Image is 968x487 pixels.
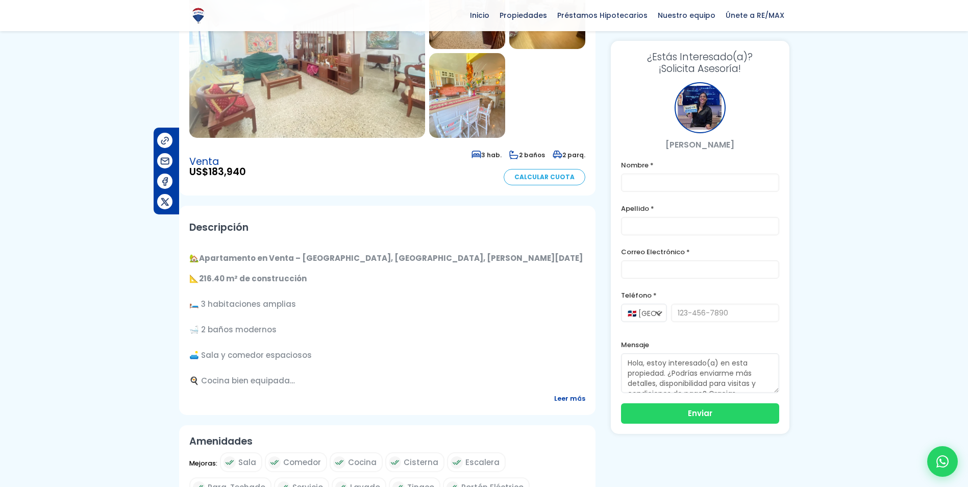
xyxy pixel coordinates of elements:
[199,273,307,284] strong: 216.40 m² de construcción
[189,435,585,447] h2: Amenidades
[283,456,321,469] span: Comedor
[208,165,246,179] span: 183,940
[621,51,779,75] h3: ¡Solicita Asesoría!
[621,289,779,302] label: Teléfono *
[471,151,502,159] span: 3 hab.
[451,456,463,469] img: check icon
[189,252,585,264] p: 🏡
[621,159,779,172] label: Nombre *
[160,156,170,166] img: Compartir
[189,157,246,167] span: Venta
[189,457,217,477] span: Mejoras:
[554,392,585,405] span: Leer más
[189,216,585,239] h2: Descripción
[671,304,779,322] input: 123-456-7890
[429,53,505,138] img: Apartamento en Gazcue
[621,353,779,393] textarea: Hola, estoy interesado(a) en esta propiedad. ¿Podrías enviarme más detalles, disponibilidad para ...
[189,272,585,387] p: 📐 🛏️ 3 habitaciones amplias 🛁 2 baños modernos 🛋️ Sala y comedor espaciosos 🍳 Cocina bien equipad...
[404,456,438,469] span: Cisterna
[504,169,585,185] a: Calcular Cuota
[389,456,401,469] img: check icon
[675,82,726,133] div: PATRICIA LEYBA
[621,51,779,63] span: ¿Estás Interesado(a)?
[189,7,207,25] img: Logo de REMAX
[621,338,779,351] label: Mensaje
[238,456,256,469] span: Sala
[465,456,500,469] span: Escalera
[553,151,585,159] span: 2 parq.
[268,456,281,469] img: check icon
[348,456,377,469] span: Cocina
[160,197,170,207] img: Compartir
[621,202,779,215] label: Apellido *
[189,167,246,177] span: US$
[333,456,345,469] img: check icon
[509,151,545,159] span: 2 baños
[199,253,583,263] strong: Apartamento en Venta – [GEOGRAPHIC_DATA], [GEOGRAPHIC_DATA], [PERSON_NAME][DATE]
[621,138,779,151] p: [PERSON_NAME]
[653,8,721,23] span: Nuestro equipo
[721,8,789,23] span: Únete a RE/MAX
[621,403,779,424] button: Enviar
[160,176,170,187] img: Compartir
[160,135,170,146] img: Compartir
[494,8,552,23] span: Propiedades
[621,246,779,258] label: Correo Electrónico *
[552,8,653,23] span: Préstamos Hipotecarios
[465,8,494,23] span: Inicio
[224,456,236,469] img: check icon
